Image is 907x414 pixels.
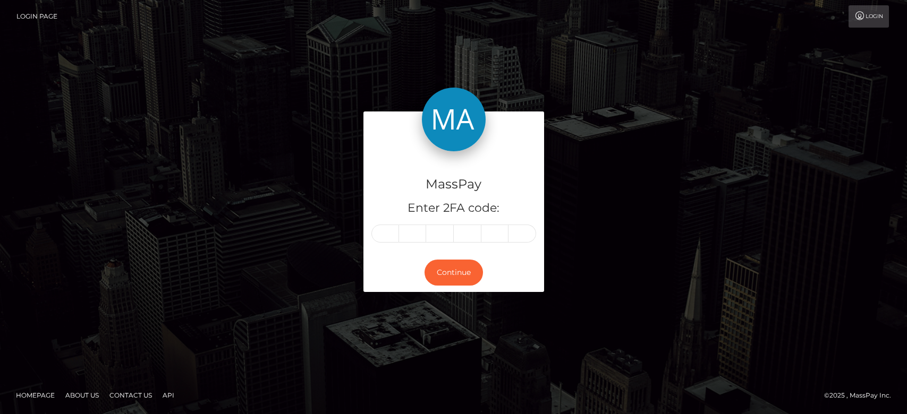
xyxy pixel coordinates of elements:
[158,387,179,403] a: API
[61,387,103,403] a: About Us
[422,88,486,151] img: MassPay
[16,5,57,28] a: Login Page
[105,387,156,403] a: Contact Us
[425,260,483,286] button: Continue
[371,200,536,217] h5: Enter 2FA code:
[371,175,536,194] h4: MassPay
[849,5,889,28] a: Login
[824,390,899,401] div: © 2025 , MassPay Inc.
[12,387,59,403] a: Homepage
